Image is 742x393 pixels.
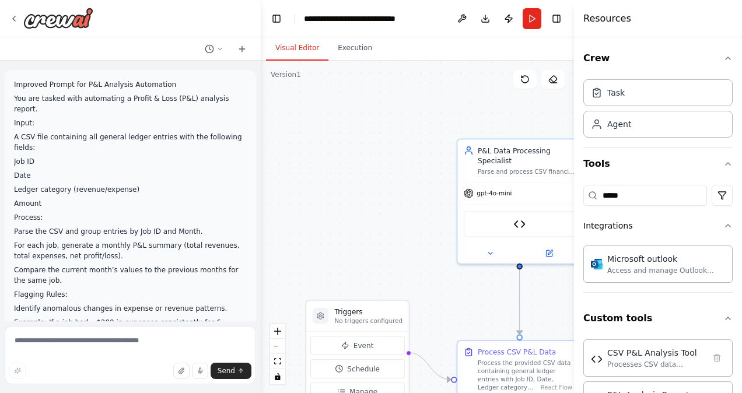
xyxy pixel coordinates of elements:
button: Crew [583,42,733,75]
div: Microsoft outlook [607,253,725,265]
button: Visual Editor [266,36,328,61]
div: Parse and process CSV financial data to extract Job ID, Date, Ledger categories, and Amounts, the... [478,168,576,176]
span: Event [353,341,374,350]
button: Send [211,363,251,379]
div: React Flow controls [270,324,285,384]
div: Agent [607,118,631,130]
button: zoom in [270,324,285,339]
p: Compare the current month’s values to the previous months for the same job. [14,265,247,286]
p: A CSV file containing all general ledger entries with the following fields: [14,132,247,153]
button: Click to speak your automation idea [192,363,208,379]
p: Identify anomalous changes in expense or revenue patterns. [14,303,247,314]
button: Start a new chat [233,42,251,56]
img: CSV P&L Analysis Tool [513,218,526,230]
p: Example: If a job had ~$200 in expenses consistently for 6 months, and suddenly shows $300, it sh... [14,317,247,349]
button: toggle interactivity [270,369,285,384]
p: Amount [14,198,247,209]
div: Task [607,87,625,99]
nav: breadcrumb [304,13,395,24]
p: You are tasked with automating a Profit & Loss (P&L) analysis report. [14,93,247,114]
button: Open in side panel [520,247,577,259]
a: React Flow attribution [541,384,572,391]
button: Schedule [310,359,404,378]
span: Schedule [347,364,380,374]
g: Edge from triggers to 793710d3-a8ef-47c6-b86e-526e3d9c33b3 [408,348,451,385]
span: Send [218,366,235,376]
div: P&L Data Processing SpecialistParse and process CSV financial data to extract Job ID, Date, Ledge... [457,138,583,264]
p: Date [14,170,247,181]
button: Execution [328,36,381,61]
button: Integrations [583,210,733,241]
g: Edge from 8237d734-523d-4f06-9b77-23fe20218ba9 to 793710d3-a8ef-47c6-b86e-526e3d9c33b3 [514,259,524,334]
img: CSV P&L Analysis Tool [591,353,603,365]
p: Job ID [14,156,247,167]
div: Crew [583,75,733,147]
p: Improved Prompt for P&L Analysis Automation [14,79,247,90]
div: Process CSV P&L Data [478,347,556,357]
h4: Resources [583,12,631,26]
p: Process: [14,212,247,223]
div: P&L Data Processing Specialist [478,146,576,166]
button: Switch to previous chat [200,42,228,56]
button: Event [310,336,404,355]
button: zoom out [270,339,285,354]
div: Version 1 [271,70,301,79]
button: Delete tool [709,350,725,366]
p: For each job, generate a monthly P&L summary (total revenues, total expenses, net profit/loss). [14,240,247,261]
img: Microsoft outlook [591,258,603,270]
button: Improve this prompt [9,363,26,379]
p: Flagging Rules: [14,289,247,300]
button: Hide right sidebar [548,10,565,27]
button: Tools [583,148,733,180]
button: Custom tools [583,302,733,335]
div: Integrations [583,220,632,231]
div: CSV P&L Analysis Tool [607,347,704,359]
p: No triggers configured [335,317,402,325]
div: Process the provided CSV data containing general ledger entries with Job ID, Date, Ledger categor... [478,359,576,391]
p: Parse the CSV and group entries by Job ID and Month. [14,226,247,237]
p: Ledger category (revenue/expense) [14,184,247,195]
p: Input: [14,118,247,128]
button: Hide left sidebar [268,10,285,27]
div: Integrations [583,241,733,292]
h3: Triggers [335,307,402,317]
div: Tools [583,180,733,302]
img: Logo [23,8,93,29]
div: Processes CSV data containing Job ID, Date, Ledger category, and Amount columns to generate month... [607,360,704,369]
div: Access and manage Outlook emails, calendar events, and contacts. [607,266,725,275]
button: fit view [270,354,285,369]
span: gpt-4o-mini [477,190,512,198]
button: Upload files [173,363,190,379]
